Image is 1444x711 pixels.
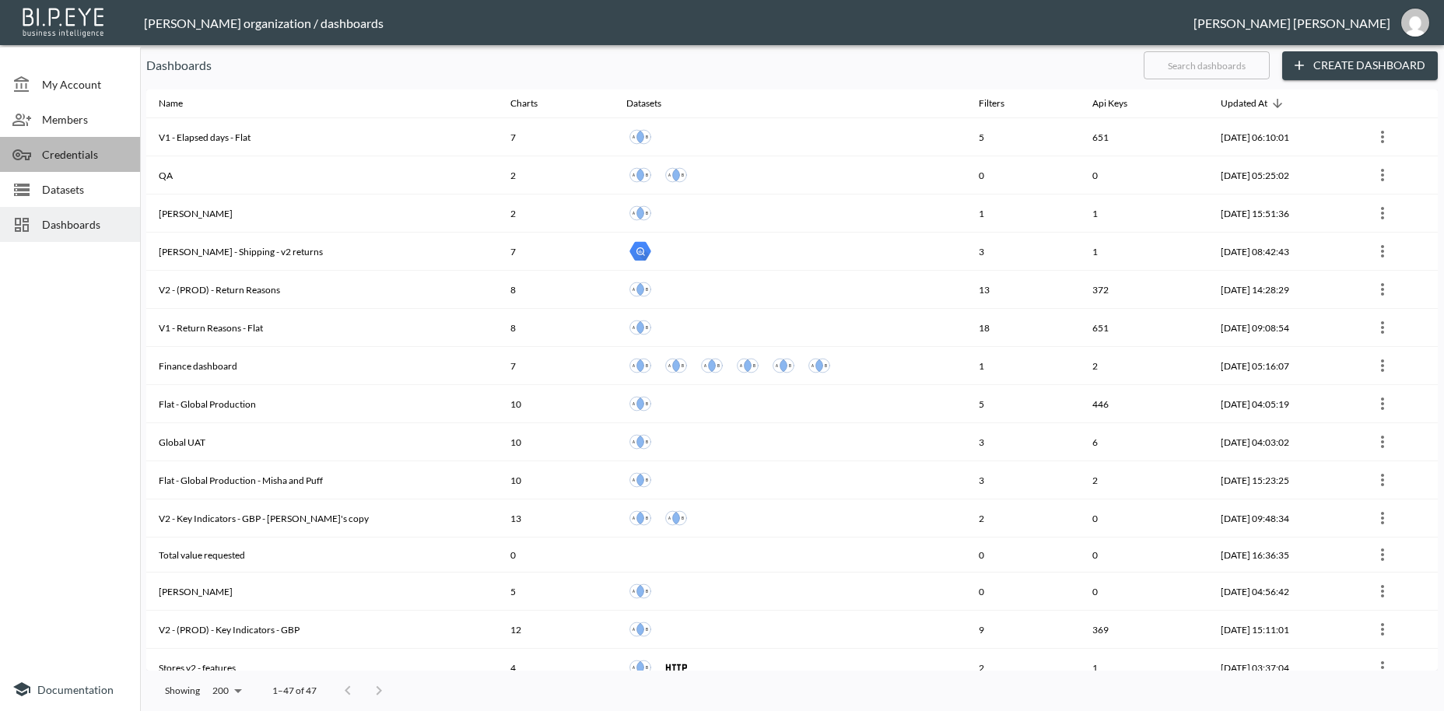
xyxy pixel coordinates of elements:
div: Api Keys [1092,94,1127,113]
button: ana@swap-commerce.com [1390,4,1440,41]
th: 2025-08-18, 08:42:43 [1208,233,1358,271]
th: {"type":{"isMobxInjector":true,"displayName":"inject-with-userStore-stripeStore-dashboardsStore(O... [1358,499,1438,538]
th: V2 - (PROD) - Key Indicators - GBP [146,611,498,649]
th: 12 [498,611,614,649]
a: Finance - Global [805,352,833,380]
img: inner join icon [629,355,651,377]
th: {"type":"div","key":null,"ref":null,"props":{"style":{"display":"flex","gap":10},"children":[{"ty... [614,611,966,649]
a: Elapsed Days - v1 [626,161,654,189]
th: 0 [1080,156,1208,194]
div: Charts [510,94,538,113]
th: 4 [498,649,614,687]
div: Filters [979,94,1004,113]
p: Showing [165,684,200,697]
th: 2025-08-10, 09:08:54 [1208,309,1358,347]
th: {"type":{"isMobxInjector":true,"displayName":"inject-with-userStore-stripeStore-dashboardsStore(O... [1358,573,1438,611]
button: more [1370,429,1395,454]
th: {"type":"div","key":null,"ref":null,"props":{"style":{"display":"flex","gap":10},"children":[{"ty... [614,573,966,611]
span: Datasets [626,94,682,113]
th: 3 [966,233,1080,271]
th: 0 [498,538,614,573]
a: Returned Items Flat - (PROD) - v2 [626,275,654,303]
th: {"type":{"isMobxInjector":true,"displayName":"inject-with-userStore-stripeStore-dashboardsStore(O... [1358,423,1438,461]
a: Flat Global - Misha and Puff + SKUSavvy [626,466,654,494]
span: Credentials [42,146,128,163]
th: 2025-08-05, 04:56:42 [1208,573,1358,611]
th: 2 [498,194,614,233]
a: Mike - gcCredit [626,577,654,605]
th: 372 [1080,271,1208,309]
th: 10 [498,385,614,423]
th: 2 [1080,347,1208,385]
th: {"type":"div","key":null,"ref":null,"props":{"style":{"display":"flex","gap":10},"children":[{"ty... [614,271,966,309]
a: Global black friday [662,504,690,532]
button: more [1370,315,1395,340]
th: 8 [498,271,614,309]
th: {"type":{"isMobxInjector":true,"displayName":"inject-with-userStore-stripeStore-dashboardsStore(O... [1358,649,1438,687]
th: {"type":{"isMobxInjector":true,"displayName":"inject-with-userStore-stripeStore-dashboardsStore(O... [1358,611,1438,649]
img: inner join icon [629,317,651,338]
img: inner join icon [629,507,651,529]
p: 1–47 of 47 [272,684,317,697]
th: {"type":"div","key":null,"ref":null,"props":{"style":{"display":"flex","gap":10},"children":[{"ty... [614,194,966,233]
span: Name [159,94,203,113]
th: QA [146,156,498,194]
th: 1 [1080,233,1208,271]
img: inner join icon [629,469,651,491]
th: 7 [498,233,614,271]
th: {"type":{"isMobxInjector":true,"displayName":"inject-with-userStore-stripeStore-dashboardsStore(O... [1358,309,1438,347]
th: 2025-08-10, 05:16:07 [1208,347,1358,385]
span: Dashboards [42,216,128,233]
th: 369 [1080,611,1208,649]
th: 10 [498,423,614,461]
th: {"type":"div","key":null,"ref":null,"props":{"style":{"display":"flex","gap":10},"children":[{"ty... [614,118,966,156]
th: 2025-08-19, 05:25:02 [1208,156,1358,194]
th: 0 [1080,538,1208,573]
button: more [1370,163,1395,187]
th: {"type":"div","key":null,"ref":null,"props":{"style":{"display":"flex","gap":10}},"_owner":null} [614,538,966,573]
th: 0 [966,156,1080,194]
th: Finance dashboard [146,347,498,385]
span: Updated At [1221,94,1288,113]
th: 1 [1080,194,1208,233]
th: {"type":"div","key":null,"ref":null,"props":{"style":{"display":"flex","gap":10},"children":[{"ty... [614,347,966,385]
th: {"type":{"isMobxInjector":true,"displayName":"inject-with-userStore-stripeStore-dashboardsStore(O... [1358,233,1438,271]
th: 8 [498,309,614,347]
div: [PERSON_NAME] organization / dashboards [144,16,1193,30]
th: {"type":"div","key":null,"ref":null,"props":{"style":{"display":"flex","gap":10},"children":[{"ty... [614,499,966,538]
a: Finance - Returns v1 - Ax Paris [734,352,762,380]
th: 2025-08-19, 06:10:01 [1208,118,1358,156]
th: 2025-08-03, 15:11:01 [1208,611,1358,649]
input: Search dashboards [1144,46,1270,85]
a: Flat Global [626,390,654,418]
button: more [1370,468,1395,492]
th: Flat - Global Production [146,385,498,423]
img: inner join icon [737,355,759,377]
button: more [1370,391,1395,416]
th: {"type":"div","key":null,"ref":null,"props":{"style":{"display":"flex","gap":10},"children":[{"ty... [614,309,966,347]
th: 446 [1080,385,1208,423]
th: 5 [966,118,1080,156]
img: inner join icon [629,393,651,415]
th: {"type":"div","key":null,"ref":null,"props":{"style":{"display":"flex","gap":10},"children":[{"ty... [614,649,966,687]
div: 200 [206,681,247,701]
th: {"type":"div","key":null,"ref":null,"props":{"style":{"display":"flex","gap":10},"children":[{"ty... [614,385,966,423]
th: 2 [966,499,1080,538]
th: 2025-08-05, 16:36:35 [1208,538,1358,573]
th: Stores v2 - features [146,649,498,687]
th: 2025-08-10, 04:05:19 [1208,385,1358,423]
img: big query icon [629,240,651,262]
th: 0 [1080,499,1208,538]
th: {"type":{"isMobxInjector":true,"displayName":"inject-with-userStore-stripeStore-dashboardsStore(O... [1358,118,1438,156]
span: Filters [979,94,1025,113]
th: 5 [966,385,1080,423]
img: inner join icon [629,278,651,300]
th: V1 - Elapsed days - Flat [146,118,498,156]
th: V1 - Return Reasons - Flat [146,309,498,347]
a: Finance - Returns v1 [769,352,797,380]
th: 1 [966,194,1080,233]
a: Returned Items Flat - V1 [626,313,654,341]
button: more [1370,542,1395,567]
th: 3 [966,461,1080,499]
th: 1 [966,347,1080,385]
